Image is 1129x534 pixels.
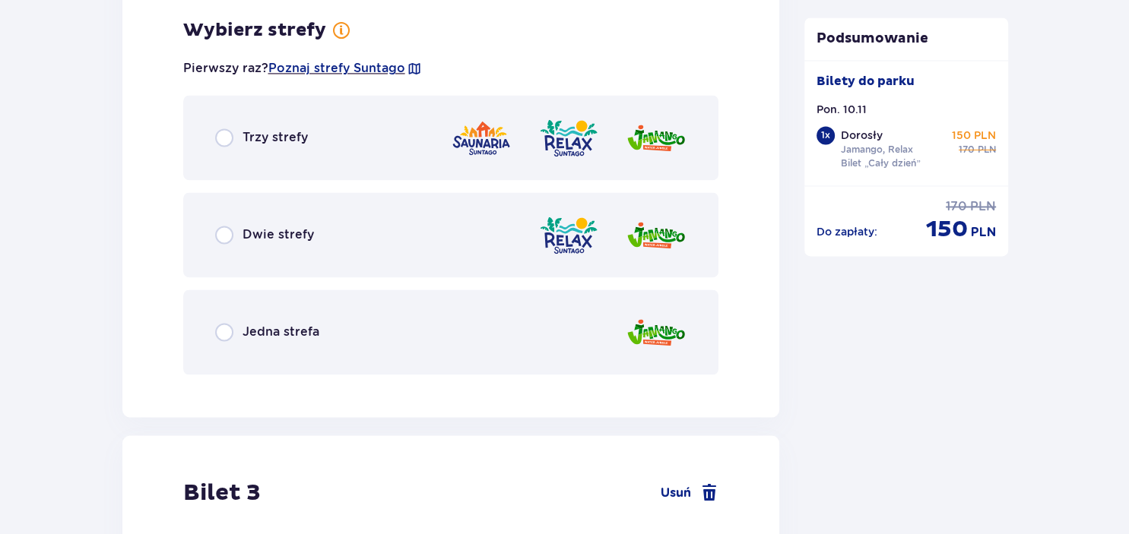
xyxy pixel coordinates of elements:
p: Bilet „Cały dzień” [841,157,921,171]
span: 170 [946,199,967,216]
span: Usuń [661,484,691,501]
span: Dwie strefy [243,226,314,243]
p: 150 PLN [952,128,996,144]
span: 170 [959,144,975,157]
img: Saunaria [451,116,512,160]
p: Podsumowanie [804,30,1008,49]
img: Jamango [626,311,687,354]
h2: Bilet 3 [183,478,261,507]
img: Jamango [626,116,687,160]
p: Pierwszy raz? [183,60,422,77]
span: PLN [970,199,996,216]
span: Jedna strefa [243,324,319,340]
a: Usuń [661,483,718,501]
p: Dorosły [841,128,883,144]
span: PLN [978,144,996,157]
p: Jamango, Relax [841,144,913,157]
img: Jamango [626,213,687,257]
p: Pon. 10.11 [817,103,867,118]
a: Poznaj strefy Suntago [268,60,405,77]
img: Relax [538,213,599,257]
p: Bilety do parku [817,74,915,90]
span: 150 [926,216,968,245]
span: PLN [971,225,996,242]
img: Relax [538,116,599,160]
div: 1 x [817,127,835,145]
h3: Wybierz strefy [183,19,326,42]
span: Trzy strefy [243,129,308,146]
p: Do zapłaty : [817,225,877,240]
